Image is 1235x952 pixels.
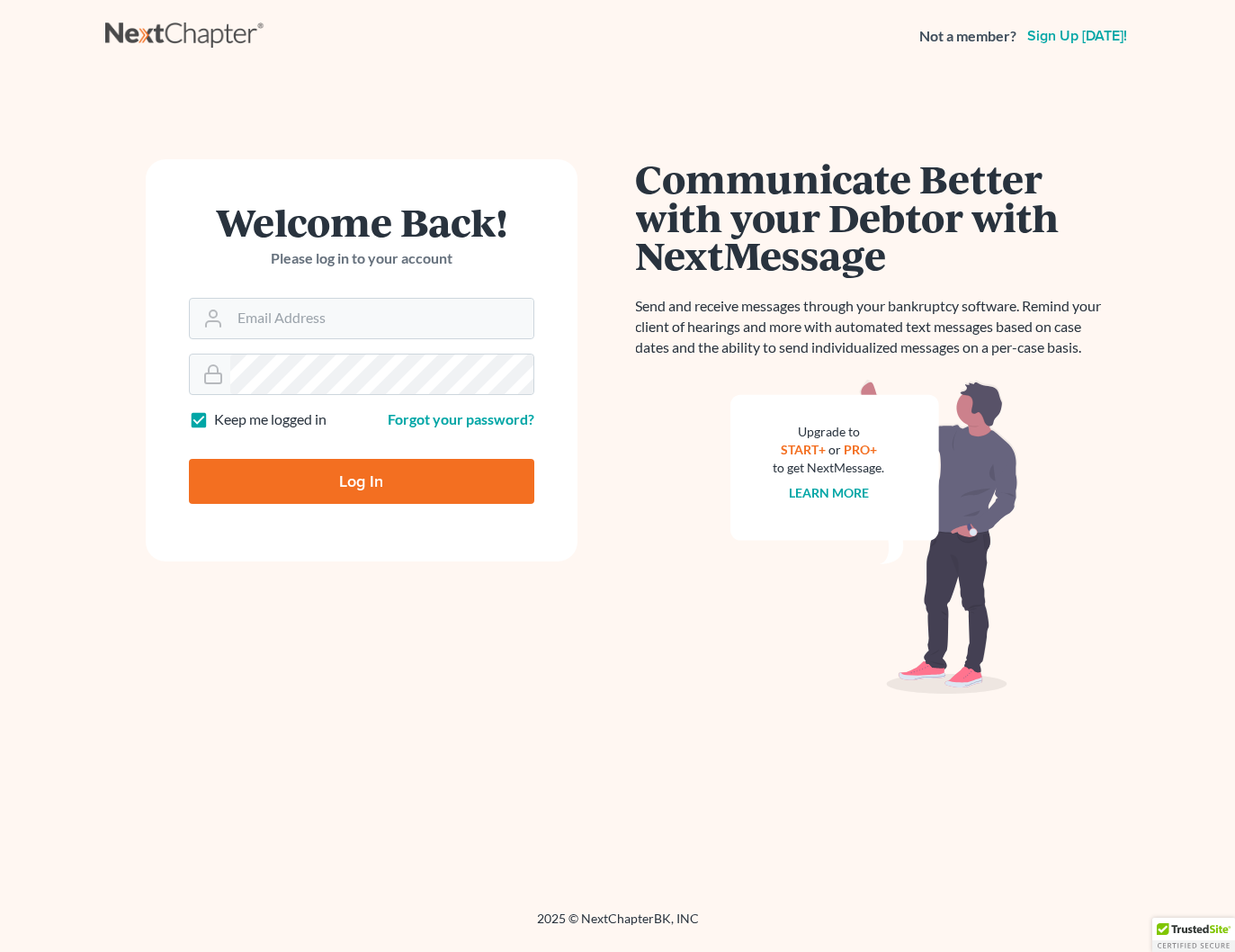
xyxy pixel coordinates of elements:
[636,296,1113,358] p: Send and receive messages through your bankruptcy software. Remind your client of hearings and mo...
[774,459,885,477] div: to get NextMessage.
[774,423,885,441] div: Upgrade to
[781,442,826,457] a: START+
[189,202,534,241] h1: Welcome Back!
[919,26,1016,47] strong: Not a member?
[189,459,534,504] input: Log In
[636,159,1113,274] h1: Communicate Better with your Debtor with NextMessage
[388,410,534,427] a: Forgot your password?
[828,442,841,457] span: or
[230,299,533,338] input: Email Address
[844,442,877,457] a: PRO+
[789,485,869,500] a: Learn more
[214,409,327,430] label: Keep me logged in
[1152,918,1235,952] div: TrustedSite Certified
[189,248,534,269] p: Please log in to your account
[730,380,1018,695] img: nextmessage_bg-59042aed3d76b12b5cd301f8e5b87938c9018125f34e5fa2b7a6b67550977c72.svg
[1024,29,1131,43] a: Sign up [DATE]!
[105,910,1131,942] div: 2025 © NextChapterBK, INC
